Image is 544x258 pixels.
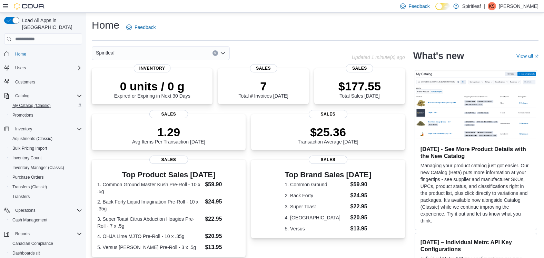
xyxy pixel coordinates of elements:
[12,194,30,199] span: Transfers
[15,65,26,71] span: Users
[350,225,372,233] dd: $13.95
[12,230,32,238] button: Reports
[7,182,85,192] button: Transfers (Classic)
[134,64,171,72] span: Inventory
[15,231,30,237] span: Reports
[97,216,202,229] dt: 3. Super Toast Citrus Abduction Hoagies Pre-Roll - 7 x .5g
[12,92,32,100] button: Catalog
[484,2,485,10] p: |
[1,77,85,87] button: Customers
[97,233,202,240] dt: 4. OHJA Lime MJTO Pre-Roll - 10 x .35g
[10,163,67,172] a: Inventory Manager (Classic)
[205,243,240,251] dd: $13.95
[12,50,29,58] a: Home
[12,184,47,190] span: Transfers (Classic)
[96,49,115,57] span: Spiritleaf
[149,156,188,164] span: Sales
[212,50,218,56] button: Clear input
[7,239,85,248] button: Canadian Compliance
[12,78,38,86] a: Customers
[10,239,56,248] a: Canadian Compliance
[12,49,82,58] span: Home
[10,183,50,191] a: Transfers (Classic)
[285,214,348,221] dt: 4. [GEOGRAPHIC_DATA]
[10,111,82,119] span: Promotions
[15,93,29,99] span: Catalog
[12,112,33,118] span: Promotions
[10,163,82,172] span: Inventory Manager (Classic)
[12,250,40,256] span: Dashboards
[12,230,82,238] span: Reports
[12,136,52,141] span: Adjustments (Classic)
[338,79,381,93] p: $177.55
[12,175,44,180] span: Purchase Orders
[298,125,358,145] div: Transaction Average [DATE]
[10,111,36,119] a: Promotions
[10,192,32,201] a: Transfers
[12,125,82,133] span: Inventory
[1,63,85,73] button: Users
[298,125,358,139] p: $25.36
[114,79,190,93] p: 0 units / 0 g
[220,50,226,56] button: Open list of options
[97,244,202,251] dt: 5. Versus [PERSON_NAME] Pre-Roll - 3 x .5g
[7,143,85,153] button: Bulk Pricing Import
[338,79,381,99] div: Total Sales [DATE]
[309,110,347,118] span: Sales
[15,208,36,213] span: Operations
[15,51,26,57] span: Home
[12,78,82,86] span: Customers
[15,126,32,132] span: Inventory
[132,125,205,145] div: Avg Items Per Transaction [DATE]
[97,198,202,212] dt: 2. Back Forty Liquid Imagination Pre-Roll - 10 x .35g
[12,64,29,72] button: Users
[10,216,50,224] a: Cash Management
[12,241,53,246] span: Canadian Compliance
[421,162,531,224] p: Managing your product catalog just got easier. Our new Catalog (Beta) puts more information at yo...
[10,154,44,162] a: Inventory Count
[7,192,85,201] button: Transfers
[309,156,347,164] span: Sales
[205,232,240,240] dd: $20.95
[488,2,496,10] div: Kennedy S
[19,17,82,31] span: Load All Apps in [GEOGRAPHIC_DATA]
[12,64,82,72] span: Users
[413,50,464,61] h2: What's new
[238,79,288,93] p: 7
[285,225,348,232] dt: 5. Versus
[435,3,450,10] input: Dark Mode
[7,134,85,143] button: Adjustments (Classic)
[350,191,372,200] dd: $24.95
[12,92,82,100] span: Catalog
[12,125,35,133] button: Inventory
[10,101,53,110] a: My Catalog (Classic)
[10,249,82,257] span: Dashboards
[10,192,82,201] span: Transfers
[1,91,85,101] button: Catalog
[10,135,82,143] span: Adjustments (Classic)
[10,144,50,152] a: Bulk Pricing Import
[149,110,188,118] span: Sales
[97,171,240,179] h3: Top Product Sales [DATE]
[10,144,82,152] span: Bulk Pricing Import
[285,171,372,179] h3: Top Brand Sales [DATE]
[12,217,47,223] span: Cash Management
[534,54,538,59] svg: External link
[7,110,85,120] button: Promotions
[15,79,35,85] span: Customers
[7,101,85,110] button: My Catalog (Classic)
[7,215,85,225] button: Cash Management
[1,206,85,215] button: Operations
[114,79,190,99] div: Expired or Expiring in Next 30 Days
[516,53,538,59] a: View allExternal link
[205,215,240,223] dd: $22.95
[408,3,429,10] span: Feedback
[10,101,82,110] span: My Catalog (Classic)
[12,165,64,170] span: Inventory Manager (Classic)
[285,181,348,188] dt: 1. Common Ground
[12,155,42,161] span: Inventory Count
[205,198,240,206] dd: $24.95
[205,180,240,189] dd: $59.90
[12,206,38,215] button: Operations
